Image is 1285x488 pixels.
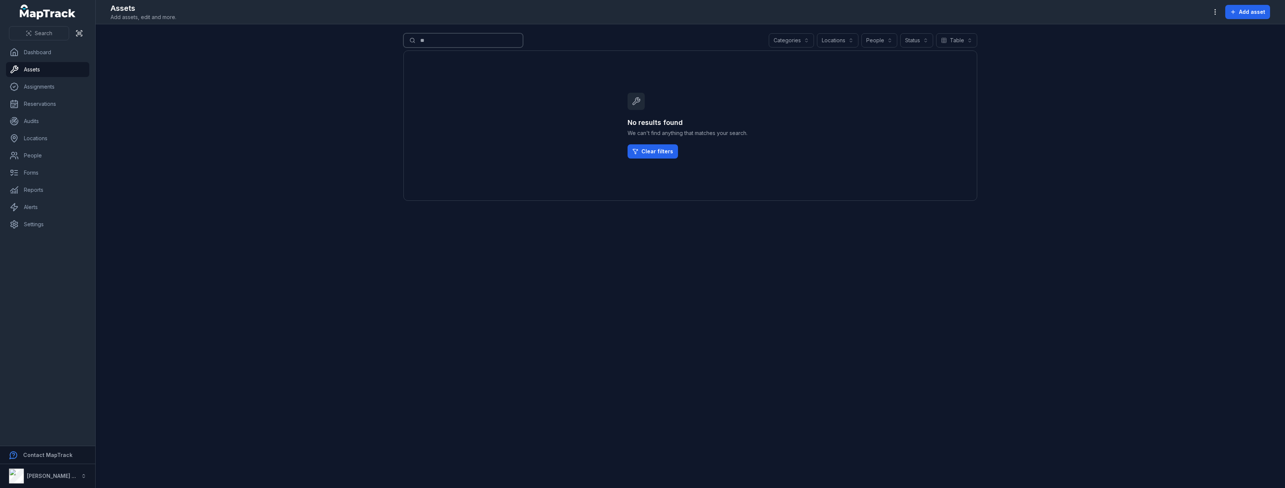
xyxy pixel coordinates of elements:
[936,33,977,47] button: Table
[6,165,89,180] a: Forms
[20,4,76,19] a: MapTrack
[628,129,753,137] span: We can't find anything that matches your search.
[6,131,89,146] a: Locations
[6,114,89,129] a: Audits
[23,452,72,458] strong: Contact MapTrack
[1225,5,1270,19] button: Add asset
[769,33,814,47] button: Categories
[1239,8,1265,16] span: Add asset
[6,62,89,77] a: Assets
[861,33,897,47] button: People
[35,30,52,37] span: Search
[111,3,176,13] h2: Assets
[6,148,89,163] a: People
[6,217,89,232] a: Settings
[6,45,89,60] a: Dashboard
[817,33,858,47] button: Locations
[900,33,933,47] button: Status
[6,79,89,94] a: Assignments
[628,144,678,159] a: Clear filters
[6,182,89,197] a: Reports
[9,26,69,40] button: Search
[628,117,753,128] h3: No results found
[27,473,88,479] strong: [PERSON_NAME] Group
[6,200,89,215] a: Alerts
[111,13,176,21] span: Add assets, edit and more.
[6,96,89,111] a: Reservations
